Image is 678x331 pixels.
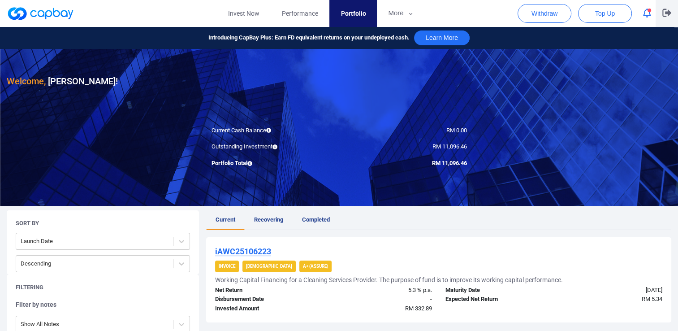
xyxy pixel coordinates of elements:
strong: Invoice [219,264,235,269]
div: Expected Net Return [439,295,554,304]
span: Top Up [595,9,615,18]
div: - [324,295,439,304]
span: Welcome, [7,76,46,87]
h5: Sort By [16,219,39,227]
span: Completed [302,216,330,223]
strong: [DEMOGRAPHIC_DATA] [246,264,292,269]
u: iAWC25106223 [215,247,271,256]
h5: Working Capital Financing for a Cleaning Services Provider. The purpose of fund is to improve its... [215,276,563,284]
h5: Filter by notes [16,301,190,309]
span: Current [216,216,235,223]
span: Recovering [254,216,283,223]
span: RM 11,096.46 [432,143,467,150]
div: Invested Amount [208,304,324,314]
h3: [PERSON_NAME] ! [7,74,118,88]
div: Maturity Date [439,286,554,295]
div: Portfolio Total [205,159,339,168]
div: [DATE] [554,286,669,295]
button: Learn More [414,30,470,45]
span: RM 5.34 [642,296,662,302]
span: Introducing CapBay Plus: Earn FD equivalent returns on your undeployed cash. [208,33,410,43]
div: Current Cash Balance [205,126,339,135]
span: Performance [282,9,318,18]
div: Disbursement Date [208,295,324,304]
button: Top Up [578,4,632,23]
div: Net Return [208,286,324,295]
span: Portfolio [341,9,366,18]
strong: A+ (Assure) [303,264,328,269]
span: RM 11,096.46 [432,160,467,166]
button: Withdraw [518,4,571,23]
div: Outstanding Investment [205,142,339,152]
span: RM 0.00 [446,127,467,134]
h5: Filtering [16,283,43,292]
span: RM 332.89 [405,305,432,312]
div: 5.3 % p.a. [324,286,439,295]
